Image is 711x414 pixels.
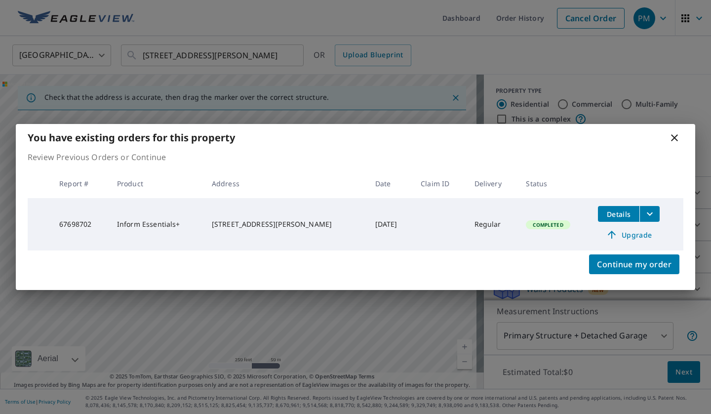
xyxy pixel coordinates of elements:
span: Completed [527,221,569,228]
td: 67698702 [51,198,109,250]
span: Continue my order [597,257,671,271]
th: Address [204,169,367,198]
span: Upgrade [604,229,654,241]
b: You have existing orders for this property [28,131,235,144]
th: Claim ID [413,169,466,198]
th: Report # [51,169,109,198]
th: Status [518,169,590,198]
a: Upgrade [598,227,660,243]
span: Details [604,209,633,219]
th: Date [367,169,413,198]
td: Inform Essentials+ [109,198,204,250]
th: Product [109,169,204,198]
td: [DATE] [367,198,413,250]
th: Delivery [467,169,518,198]
button: filesDropdownBtn-67698702 [639,206,660,222]
div: [STREET_ADDRESS][PERSON_NAME] [212,219,359,229]
p: Review Previous Orders or Continue [28,151,683,163]
button: Continue my order [589,254,679,274]
button: detailsBtn-67698702 [598,206,639,222]
td: Regular [467,198,518,250]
